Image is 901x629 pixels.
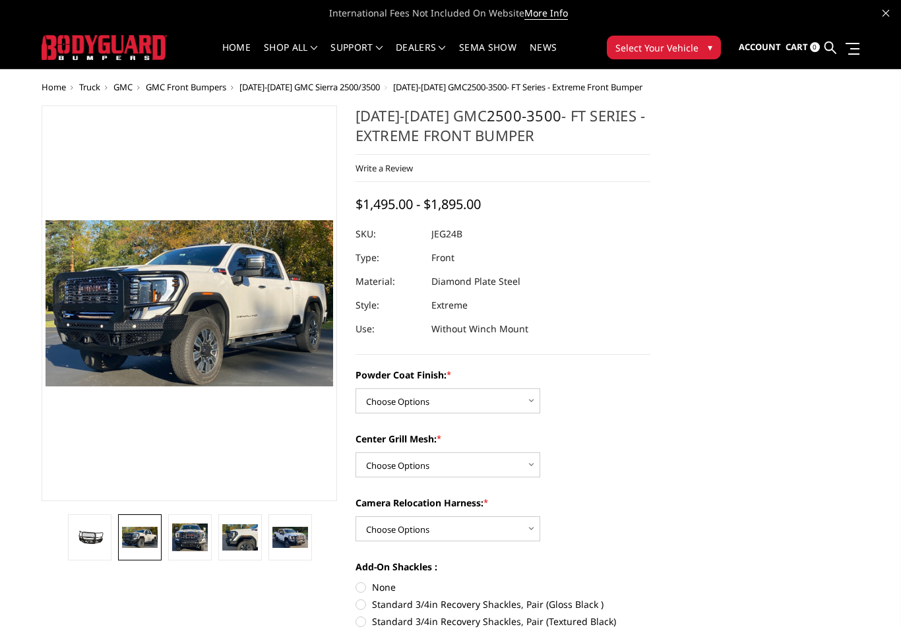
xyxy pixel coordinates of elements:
a: shop all [264,43,317,69]
a: 2500-3500 [487,105,561,125]
img: 2024-2026 GMC 2500-3500 - FT Series - Extreme Front Bumper [272,527,308,549]
label: Center Grill Mesh: [356,432,651,446]
img: 2024-2026 GMC 2500-3500 - FT Series - Extreme Front Bumper [72,529,108,545]
dt: Style: [356,293,421,317]
dd: JEG24B [431,222,462,246]
a: GMC [113,81,133,93]
img: 2024-2026 GMC 2500-3500 - FT Series - Extreme Front Bumper [172,524,208,552]
a: More Info [524,7,568,20]
dd: Diamond Plate Steel [431,270,520,293]
dt: Use: [356,317,421,341]
a: Truck [79,81,100,93]
label: Camera Relocation Harness: [356,496,651,510]
dd: Extreme [431,293,468,317]
button: Select Your Vehicle [607,36,721,59]
span: Account [739,41,781,53]
label: Standard 3/4in Recovery Shackles, Pair (Textured Black) [356,614,651,628]
a: 2024-2026 GMC 2500-3500 - FT Series - Extreme Front Bumper [42,105,337,501]
a: Write a Review [356,162,413,174]
img: 2024-2026 GMC 2500-3500 - FT Series - Extreme Front Bumper [122,527,158,547]
a: Home [222,43,251,69]
a: News [530,43,557,69]
a: GMC Front Bumpers [146,81,226,93]
label: Add-On Shackles : [356,560,651,574]
dd: Without Winch Mount [431,317,528,341]
span: Select Your Vehicle [615,41,699,55]
img: 2024-2026 GMC 2500-3500 - FT Series - Extreme Front Bumper [222,524,258,551]
span: $1,495.00 - $1,895.00 [356,195,481,213]
dt: SKU: [356,222,421,246]
label: None [356,580,651,594]
a: SEMA Show [459,43,516,69]
label: Powder Coat Finish: [356,368,651,382]
a: 2500-3500 [467,81,507,93]
h1: [DATE]-[DATE] GMC - FT Series - Extreme Front Bumper [356,105,651,155]
a: Cart 0 [786,30,820,65]
a: Home [42,81,66,93]
a: Dealers [396,43,446,69]
label: Standard 3/4in Recovery Shackles, Pair (Gloss Black ) [356,597,651,611]
a: Support [330,43,383,69]
span: Cart [786,41,808,53]
span: 0 [810,42,820,52]
dt: Material: [356,270,421,293]
img: BODYGUARD BUMPERS [42,35,167,59]
img: 2024-2026 GMC 2500-3500 - FT Series - Extreme Front Bumper [46,220,333,387]
dd: Front [431,246,454,270]
dt: Type: [356,246,421,270]
a: [DATE]-[DATE] GMC Sierra 2500/3500 [239,81,380,93]
span: ▾ [708,40,712,54]
span: [DATE]-[DATE] GMC - FT Series - Extreme Front Bumper [393,81,642,93]
a: Account [739,30,781,65]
